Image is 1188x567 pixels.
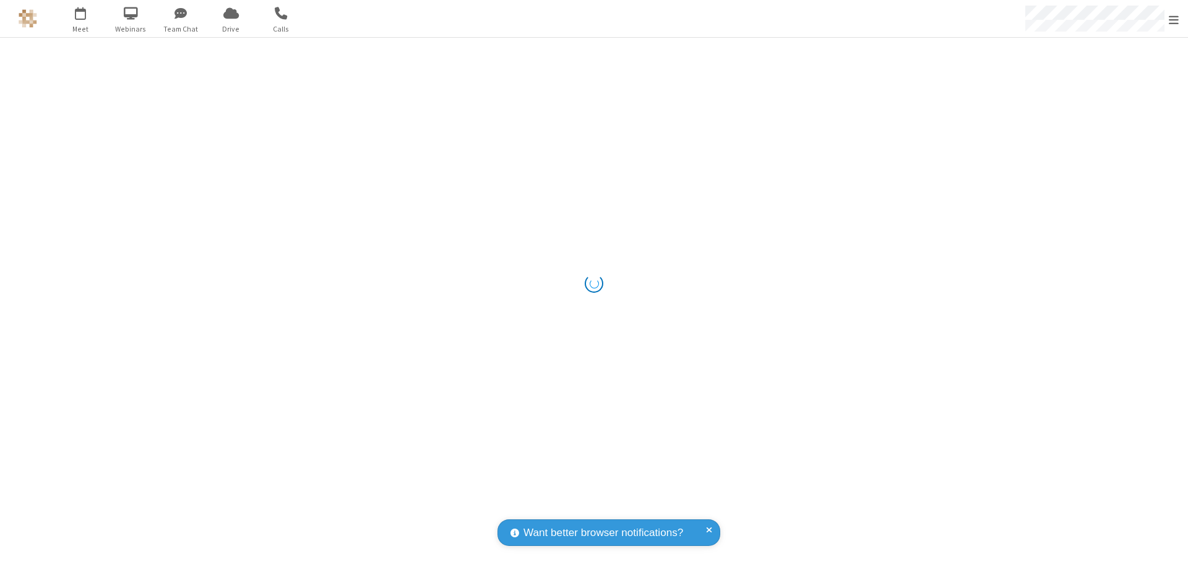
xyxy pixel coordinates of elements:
[208,24,254,35] span: Drive
[19,9,37,28] img: QA Selenium DO NOT DELETE OR CHANGE
[158,24,204,35] span: Team Chat
[523,525,683,541] span: Want better browser notifications?
[258,24,304,35] span: Calls
[108,24,154,35] span: Webinars
[58,24,104,35] span: Meet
